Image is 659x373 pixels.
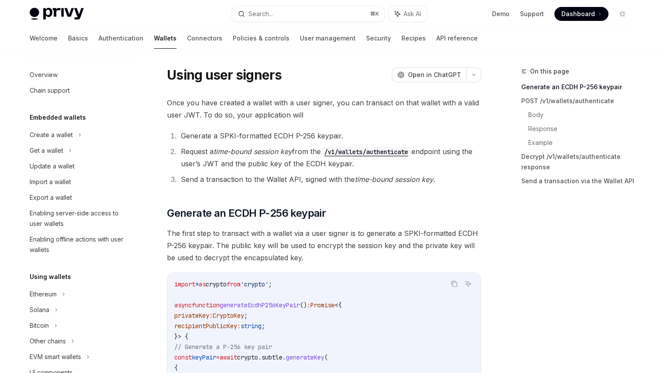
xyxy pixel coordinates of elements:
[237,322,241,330] span: :
[192,353,216,361] span: keyPair
[462,278,474,289] button: Ask AI
[561,10,595,18] span: Dashboard
[227,280,241,288] span: from
[324,353,328,361] span: (
[209,312,213,319] span: :
[23,174,134,190] a: Import a wallet
[30,161,75,171] div: Update a wallet
[23,190,134,205] a: Export a wallet
[30,320,49,331] div: Bitcoin
[258,353,262,361] span: .
[174,322,237,330] span: recipientPublicKey
[30,208,129,229] div: Enabling server-side access to user wallets
[321,147,411,156] a: /v1/wallets/authenticate
[520,10,544,18] a: Support
[167,206,326,220] span: Generate an ECDH P-256 keypair
[492,10,510,18] a: Demo
[30,305,49,315] div: Solana
[310,301,335,309] span: Promise
[68,28,88,49] a: Basics
[521,150,636,174] a: Decrypt /v1/wallets/authenticate response
[174,343,272,351] span: // Generate a P-256 key pair
[30,130,73,140] div: Create a wallet
[370,10,379,17] span: ⌘ K
[401,28,426,49] a: Recipes
[187,28,222,49] a: Connectors
[174,333,188,340] span: }> {
[30,352,81,362] div: EVM smart wallets
[23,67,134,83] a: Overview
[30,336,66,346] div: Other chains
[174,301,192,309] span: async
[30,272,71,282] h5: Using wallets
[23,205,134,232] a: Enabling server-side access to user wallets
[220,301,300,309] span: generateEcdhP256KeyPair
[530,66,569,77] span: On this page
[192,301,220,309] span: function
[30,28,58,49] a: Welcome
[528,122,636,136] a: Response
[178,145,481,170] li: Request a from the endpoint using the user’s JWT and the public key of the ECDH keypair.
[408,71,461,79] span: Open in ChatGPT
[615,7,629,21] button: Toggle dark mode
[300,28,356,49] a: User management
[23,232,134,258] a: Enabling offline actions with user wallets
[23,83,134,98] a: Chain support
[521,174,636,188] a: Send a transaction via the Wallet API
[436,28,478,49] a: API reference
[300,301,307,309] span: ()
[23,158,134,174] a: Update a wallet
[30,289,57,299] div: Ethereum
[178,173,481,185] li: Send a transaction to the Wallet API, signed with the .
[167,97,481,121] span: Once you have created a wallet with a user signer, you can transact on that wallet with a valid u...
[389,6,427,22] button: Ask AI
[174,353,192,361] span: const
[366,28,391,49] a: Security
[521,80,636,94] a: Generate an ECDH P-256 keypair
[237,353,258,361] span: crypto
[167,67,282,83] h1: Using user signers
[30,177,71,187] div: Import a wallet
[528,108,636,122] a: Body
[178,130,481,142] li: Generate a SPKI-formatted ECDH P-256 keypair.
[241,322,262,330] span: string
[282,353,286,361] span: .
[154,28,177,49] a: Wallets
[30,112,86,123] h5: Embedded wallets
[206,280,227,288] span: crypto
[241,280,268,288] span: 'crypto'
[30,8,84,20] img: light logo
[262,353,282,361] span: subtle
[321,147,411,157] code: /v1/wallets/authenticate
[528,136,636,150] a: Example
[30,234,129,255] div: Enabling offline actions with user wallets
[554,7,608,21] a: Dashboard
[30,85,70,96] div: Chain support
[167,227,481,264] span: The first step to transact with a wallet via a user signer is to generate a SPKI-formatted ECDH P...
[30,192,72,203] div: Export a wallet
[262,322,265,330] span: ;
[521,94,636,108] a: POST /v1/wallets/authenticate
[307,301,310,309] span: :
[220,353,237,361] span: await
[286,353,324,361] span: generateKey
[392,67,466,82] button: Open in ChatGPT
[99,28,143,49] a: Authentication
[448,278,460,289] button: Copy the contents from the code block
[232,6,384,22] button: Search...⌘K
[355,175,433,184] em: time-bound session key
[213,312,244,319] span: CryptoKey
[248,9,273,19] div: Search...
[174,280,195,288] span: import
[214,147,292,156] em: time-bound session key
[216,353,220,361] span: =
[199,280,206,288] span: as
[268,280,272,288] span: ;
[174,364,178,372] span: {
[174,312,209,319] span: privateKey
[233,28,289,49] a: Policies & controls
[30,70,58,80] div: Overview
[335,301,342,309] span: <{
[244,312,248,319] span: ;
[404,10,421,18] span: Ask AI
